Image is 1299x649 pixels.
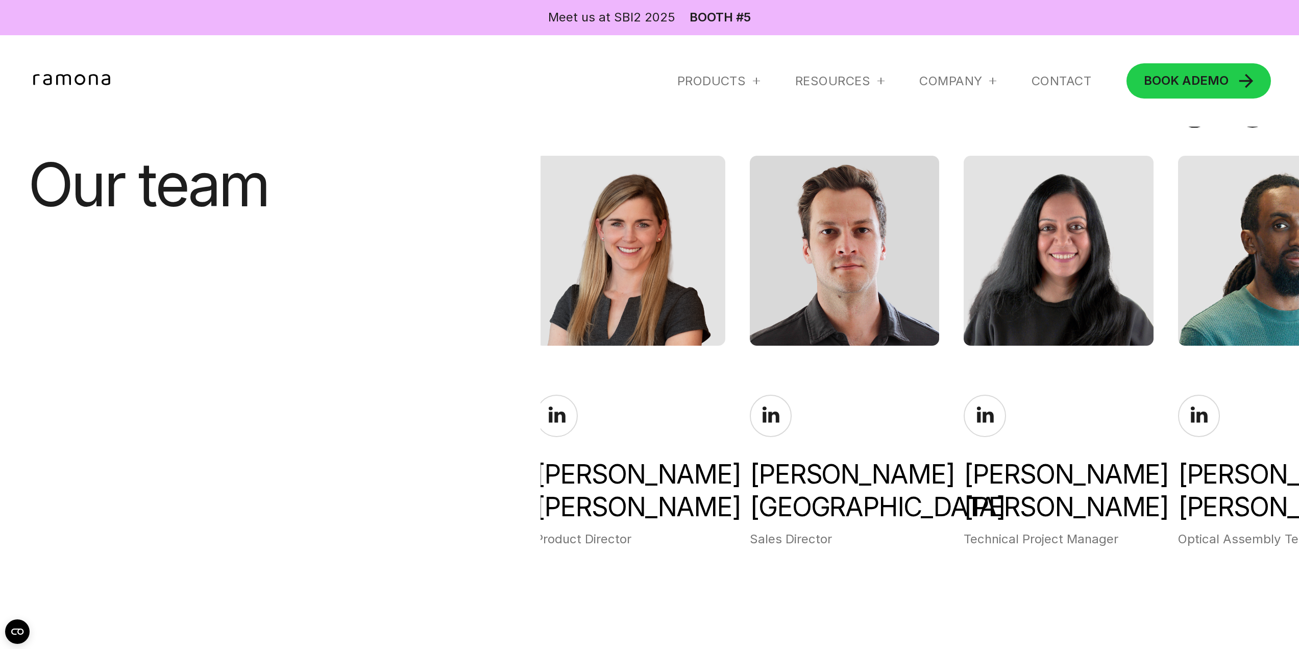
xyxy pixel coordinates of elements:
[919,73,996,89] div: Company
[548,9,675,27] div: Meet us at SBI2 2025
[964,458,1153,523] div: [PERSON_NAME]
[964,491,1153,523] span: [PERSON_NAME]
[535,458,725,523] div: [PERSON_NAME]
[535,491,725,523] span: [PERSON_NAME]
[677,73,760,89] div: Products
[28,74,119,88] a: home
[795,73,885,89] div: RESOURCES
[677,73,746,89] div: Products
[690,11,751,23] a: Booth #5
[28,156,317,214] h1: Our team
[1144,75,1229,87] div: DEMO
[535,531,725,548] div: Product Director
[795,73,870,89] div: RESOURCES
[1032,73,1091,89] a: Contact
[750,491,939,523] span: [GEOGRAPHIC_DATA]
[750,458,939,523] div: [PERSON_NAME]
[964,531,1153,548] div: Technical Project Manager
[919,73,982,89] div: Company
[750,531,939,548] div: Sales Director
[5,619,30,644] button: Open CMP widget
[1126,63,1271,99] a: BOOK ADEMO
[1144,73,1191,88] span: BOOK A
